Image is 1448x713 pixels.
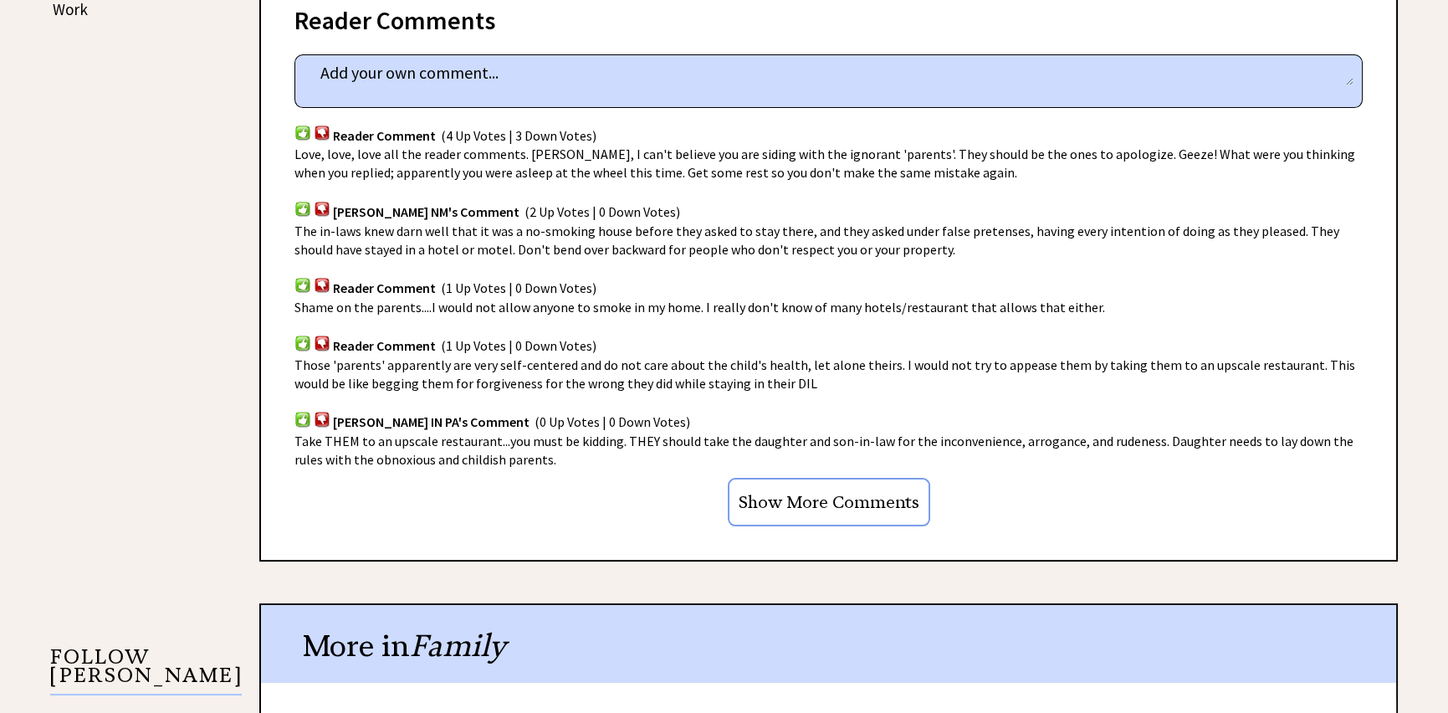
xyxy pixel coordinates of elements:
span: Family [410,627,506,664]
span: Love, love, love all the reader comments. [PERSON_NAME], I can't believe you are siding with the ... [294,146,1355,181]
span: (2 Up Votes | 0 Down Votes) [524,203,680,220]
span: (4 Up Votes | 3 Down Votes) [441,127,596,144]
img: votdown.png [314,125,330,141]
img: votup.png [294,201,311,217]
div: More in [261,605,1396,683]
img: votdown.png [314,411,330,427]
img: votup.png [294,277,311,293]
img: votup.png [294,125,311,141]
span: [PERSON_NAME] NM's Comment [333,203,519,220]
input: Show More Comments [728,478,930,526]
span: Reader Comment [333,127,436,144]
span: Take THEM to an upscale restaurant...you must be kidding. THEY should take the daughter and son-i... [294,433,1353,468]
iframe: Advertisement [50,67,217,569]
p: FOLLOW [PERSON_NAME] [50,648,242,695]
span: Shame on the parents....I would not allow anyone to smoke in my home. I really don't know of many... [294,299,1105,315]
span: The in-laws knew darn well that it was a no-smoking house before they asked to stay there, and th... [294,223,1339,258]
span: (0 Up Votes | 0 Down Votes) [535,414,690,431]
div: Reader Comments [294,3,1363,29]
img: votup.png [294,335,311,351]
span: Reader Comment [333,280,436,296]
span: Those 'parents' apparently are very self-centered and do not care about the child's health, let a... [294,356,1355,392]
span: (1 Up Votes | 0 Down Votes) [441,338,596,355]
img: votdown.png [314,335,330,351]
span: [PERSON_NAME] IN PA's Comment [333,414,530,431]
span: (1 Up Votes | 0 Down Votes) [441,280,596,296]
span: Reader Comment [333,338,436,355]
img: votup.png [294,411,311,427]
img: votdown.png [314,201,330,217]
img: votdown.png [314,277,330,293]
